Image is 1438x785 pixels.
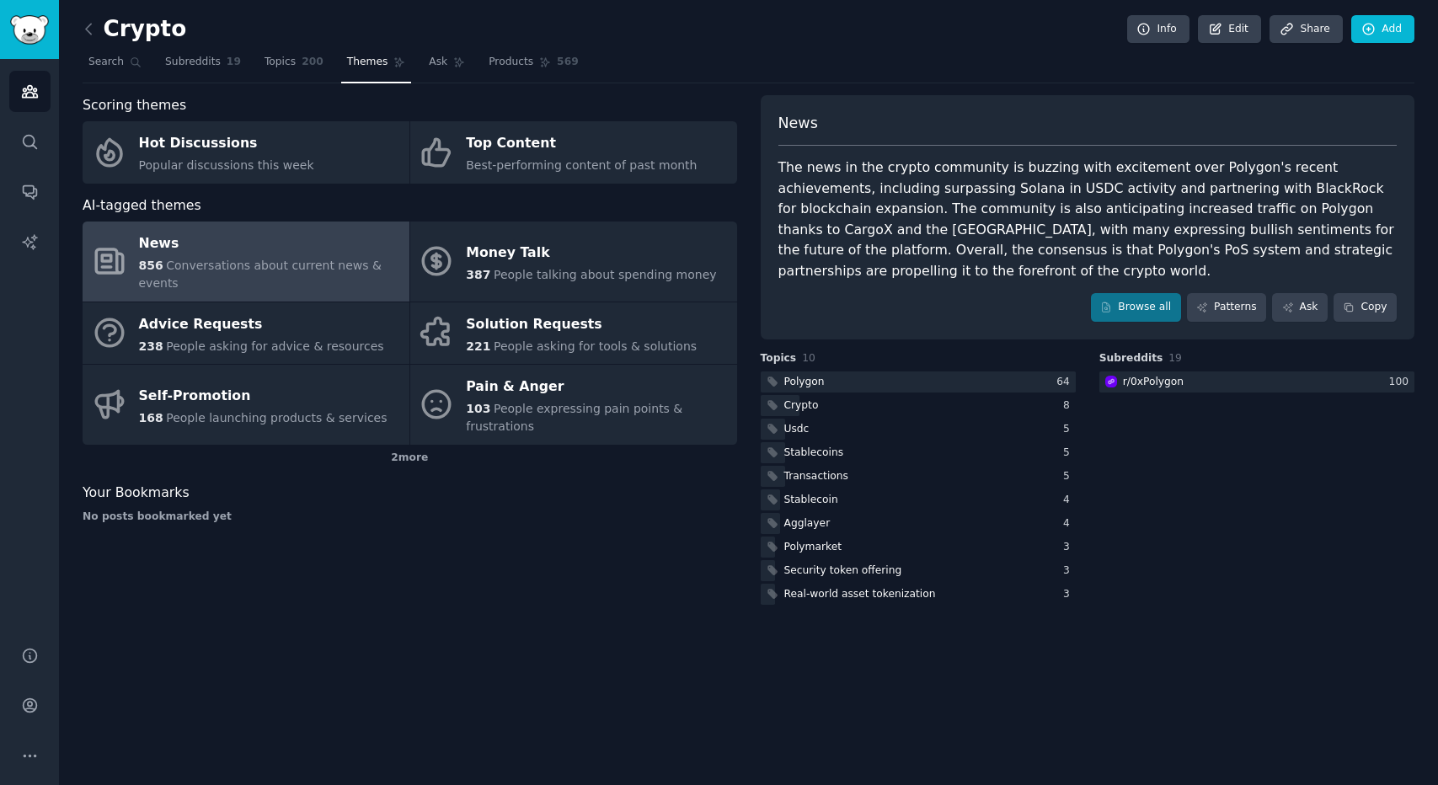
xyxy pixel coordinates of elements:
a: Info [1127,15,1189,44]
a: Hot DiscussionsPopular discussions this week [83,121,409,184]
div: The news in the crypto community is buzzing with excitement over Polygon's recent achievements, i... [778,158,1398,281]
div: No posts bookmarked yet [83,510,737,525]
span: Conversations about current news & events [139,259,382,290]
div: Pain & Anger [466,374,728,401]
span: Themes [347,55,388,70]
div: Crypto [784,398,819,414]
img: 0xPolygon [1105,376,1117,387]
span: 168 [139,411,163,425]
a: Share [1270,15,1342,44]
a: Subreddits19 [159,49,247,83]
a: Self-Promotion168People launching products & services [83,365,409,445]
a: Usdc5 [761,419,1076,440]
span: Scoring themes [83,95,186,116]
span: 10 [802,352,815,364]
a: Crypto8 [761,395,1076,416]
span: 387 [466,268,490,281]
button: Copy [1334,293,1397,322]
div: 3 [1063,587,1076,602]
div: Stablecoins [784,446,844,461]
a: Advice Requests238People asking for advice & resources [83,302,409,365]
a: Top ContentBest-performing content of past month [410,121,737,184]
a: Polygon64 [761,371,1076,392]
a: Patterns [1187,293,1266,322]
div: 3 [1063,540,1076,555]
a: Transactions5 [761,466,1076,487]
a: Topics200 [259,49,329,83]
h2: Crypto [83,16,186,43]
span: People asking for advice & resources [166,339,383,353]
a: 0xPolygonr/0xPolygon100 [1099,371,1414,392]
span: Subreddits [1099,351,1163,366]
div: 100 [1389,375,1414,390]
div: 2 more [83,445,737,472]
span: 19 [227,55,241,70]
div: Security token offering [784,563,902,579]
div: Solution Requests [466,311,697,338]
div: Money Talk [466,239,716,266]
span: 221 [466,339,490,353]
div: Self-Promotion [139,382,388,409]
span: Products [489,55,533,70]
div: News [139,231,401,258]
span: Topics [761,351,797,366]
div: Transactions [784,469,848,484]
a: Browse all [1091,293,1181,322]
a: Solution Requests221People asking for tools & solutions [410,302,737,365]
span: People talking about spending money [494,268,717,281]
a: Stablecoins5 [761,442,1076,463]
span: People launching products & services [166,411,387,425]
div: 5 [1063,446,1076,461]
span: 238 [139,339,163,353]
div: 3 [1063,563,1076,579]
div: Hot Discussions [139,131,314,158]
a: Polymarket3 [761,537,1076,558]
div: Top Content [466,131,697,158]
span: People expressing pain points & frustrations [466,402,682,433]
span: News [778,113,818,134]
a: Add [1351,15,1414,44]
span: Best-performing content of past month [466,158,697,172]
img: GummySearch logo [10,15,49,45]
a: Search [83,49,147,83]
a: Security token offering3 [761,560,1076,581]
div: Polymarket [784,540,842,555]
div: Polygon [784,375,825,390]
span: 856 [139,259,163,272]
div: 5 [1063,422,1076,437]
div: Stablecoin [784,493,838,508]
a: Themes [341,49,412,83]
span: Popular discussions this week [139,158,314,172]
a: Stablecoin4 [761,489,1076,510]
span: Search [88,55,124,70]
a: Ask [423,49,471,83]
span: 569 [557,55,579,70]
span: Ask [429,55,447,70]
span: 200 [302,55,323,70]
a: Pain & Anger103People expressing pain points & frustrations [410,365,737,445]
a: Edit [1198,15,1261,44]
span: AI-tagged themes [83,195,201,216]
div: 4 [1063,493,1076,508]
div: 5 [1063,469,1076,484]
div: Advice Requests [139,311,384,338]
span: 19 [1168,352,1182,364]
span: People asking for tools & solutions [494,339,697,353]
div: 64 [1056,375,1076,390]
div: 8 [1063,398,1076,414]
a: Agglayer4 [761,513,1076,534]
div: Real-world asset tokenization [784,587,936,602]
div: r/ 0xPolygon [1123,375,1184,390]
div: Agglayer [784,516,831,531]
span: Your Bookmarks [83,483,190,504]
a: Products569 [483,49,584,83]
span: 103 [466,402,490,415]
div: 4 [1063,516,1076,531]
a: News856Conversations about current news & events [83,222,409,302]
div: Usdc [784,422,810,437]
span: Subreddits [165,55,221,70]
a: Real-world asset tokenization3 [761,584,1076,605]
a: Money Talk387People talking about spending money [410,222,737,302]
span: Topics [265,55,296,70]
a: Ask [1272,293,1328,322]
